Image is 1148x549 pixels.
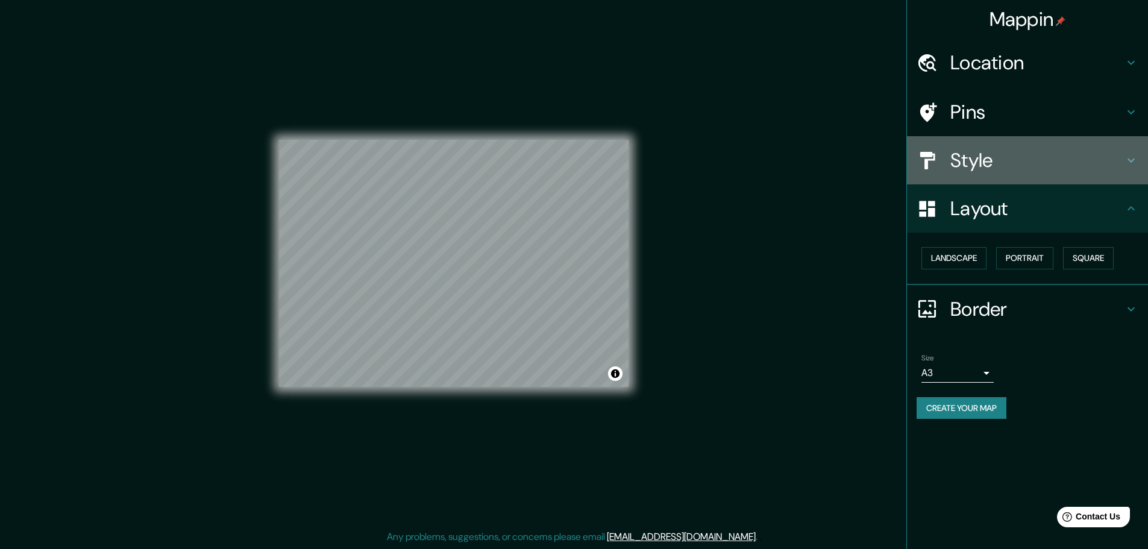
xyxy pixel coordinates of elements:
div: . [757,530,759,544]
div: Border [907,285,1148,333]
h4: Location [950,51,1124,75]
p: Any problems, suggestions, or concerns please email . [387,530,757,544]
div: Style [907,136,1148,184]
button: Toggle attribution [608,366,623,381]
h4: Layout [950,196,1124,221]
canvas: Map [279,140,629,387]
img: pin-icon.png [1056,16,1065,26]
button: Landscape [921,247,986,269]
label: Size [921,353,934,363]
h4: Style [950,148,1124,172]
div: A3 [921,363,994,383]
div: Layout [907,184,1148,233]
button: Square [1063,247,1114,269]
a: [EMAIL_ADDRESS][DOMAIN_NAME] [607,530,756,543]
div: . [759,530,762,544]
button: Portrait [996,247,1053,269]
button: Create your map [917,397,1006,419]
div: Pins [907,88,1148,136]
div: Location [907,39,1148,87]
h4: Pins [950,100,1124,124]
h4: Border [950,297,1124,321]
iframe: Help widget launcher [1041,502,1135,536]
h4: Mappin [990,7,1066,31]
